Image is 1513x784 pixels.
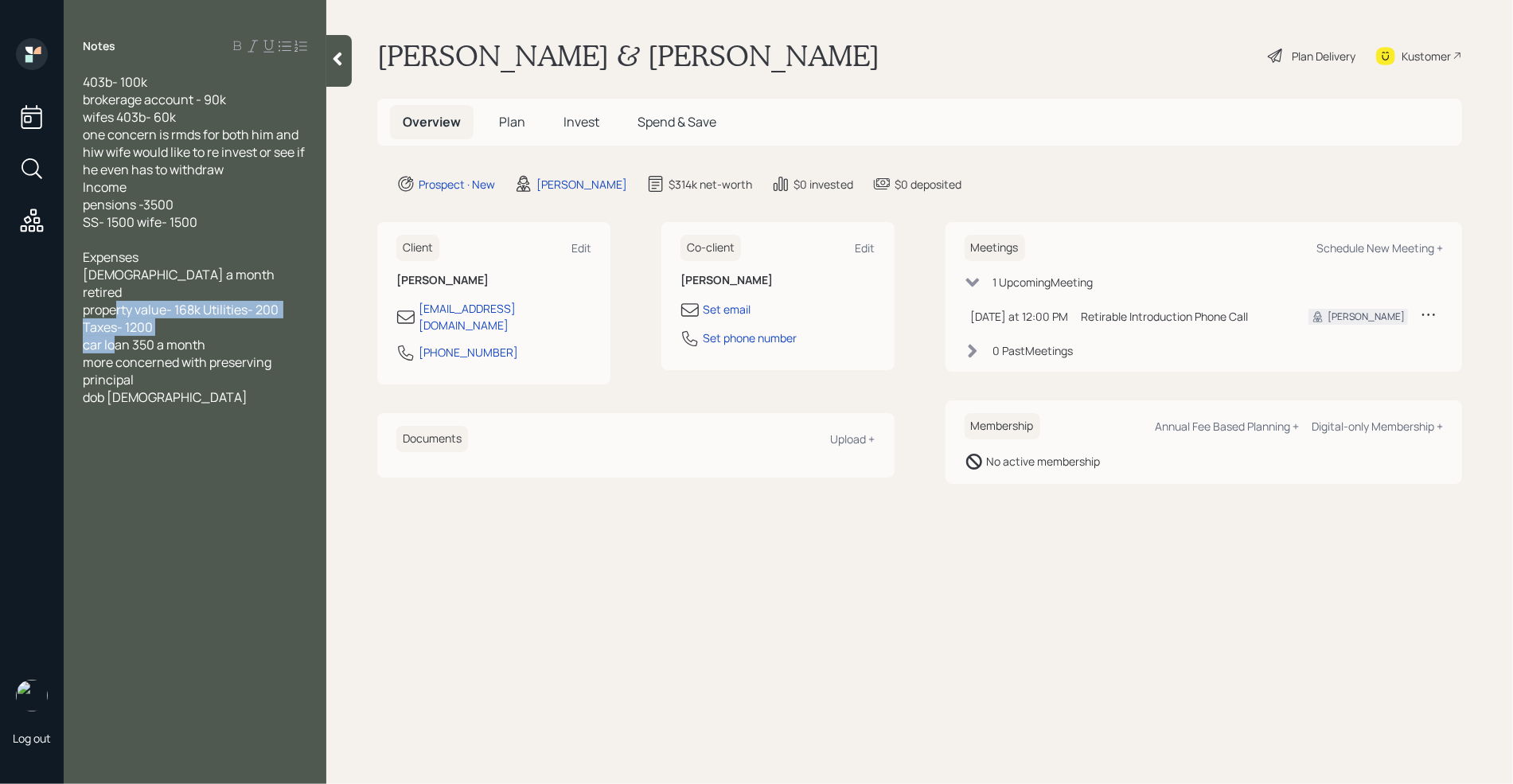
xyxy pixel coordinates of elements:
label: Notes [83,38,115,54]
h6: Co-client [680,235,741,261]
div: Digital-only Membership + [1312,419,1443,434]
div: Set phone number [703,330,797,346]
div: Edit [571,240,591,255]
h6: Meetings [965,235,1025,261]
span: Overview [403,113,461,131]
div: Set email [703,301,751,318]
div: [EMAIL_ADDRESS][DOMAIN_NAME] [419,300,591,333]
div: Prospect · New [419,176,495,193]
div: $0 deposited [895,176,961,193]
img: retirable_logo.png [16,680,48,712]
div: [PERSON_NAME] [1328,310,1405,324]
div: 0 Past Meeting s [993,342,1074,359]
span: brokerage account - 90k [83,91,226,108]
span: wifes 403b- 60k one concern is rmds for both him and hiw wife would like to re invest or see if h... [83,108,307,178]
div: Upload + [831,431,875,447]
span: [DEMOGRAPHIC_DATA] a month retired property value- 168k Utilities- 200 Taxes- 1200 car loan 350 a... [83,266,281,406]
div: Annual Fee Based Planning + [1155,419,1299,434]
div: Log out [13,731,51,746]
div: $0 invested [794,176,853,193]
h6: [PERSON_NAME] [396,274,591,287]
span: Plan [499,113,525,131]
h6: Client [396,235,439,261]
div: Plan Delivery [1292,48,1355,64]
div: $314k net-worth [669,176,752,193]
span: 403b- 100k [83,73,147,91]
h1: [PERSON_NAME] & [PERSON_NAME] [377,38,879,73]
div: [DATE] at 12:00 PM [971,308,1069,325]
h6: [PERSON_NAME] [680,274,875,287]
div: No active membership [987,453,1101,470]
div: Kustomer [1402,48,1451,64]
span: Spend & Save [638,113,716,131]
div: [PHONE_NUMBER] [419,344,518,361]
div: [PERSON_NAME] [536,176,627,193]
div: Retirable Introduction Phone Call [1082,308,1284,325]
span: Expenses [83,248,138,266]
div: Schedule New Meeting + [1316,240,1443,255]
h6: Documents [396,426,468,452]
div: Edit [856,240,875,255]
span: Invest [563,113,599,131]
div: 1 Upcoming Meeting [993,274,1094,291]
span: Income pensions -3500 SS- 1500 wife- 1500 [83,178,197,231]
h6: Membership [965,413,1040,439]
